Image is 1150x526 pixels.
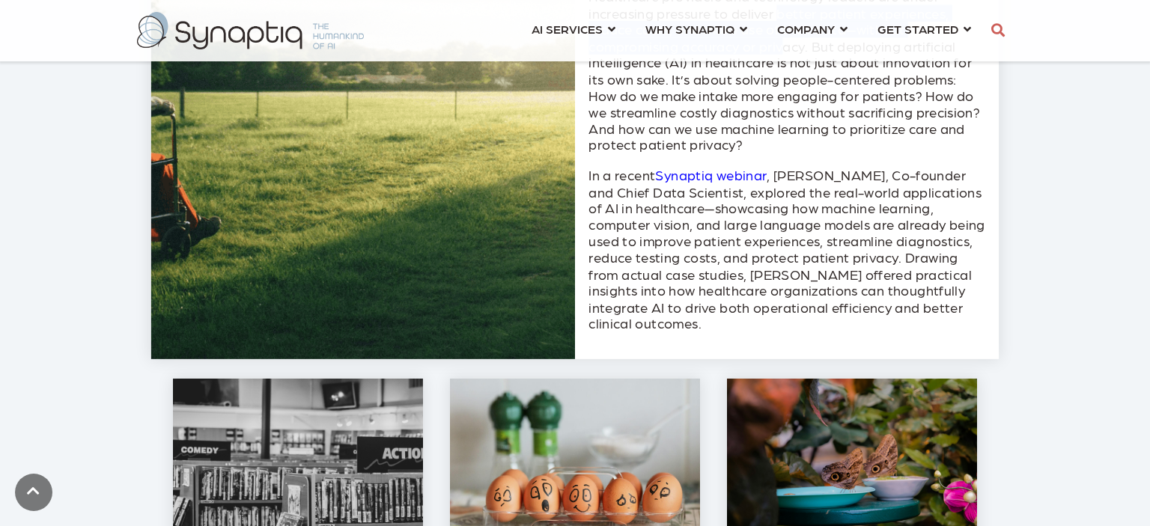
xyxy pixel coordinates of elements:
[877,15,971,43] a: GET STARTED
[777,15,848,43] a: COMPANY
[645,15,747,43] a: WHY SYNAPTIQ
[532,19,603,39] span: AI SERVICES
[588,166,985,331] p: In a recent , [PERSON_NAME], Co-founder and Chief Data Scientist, explored the real-world applica...
[777,19,835,39] span: COMPANY
[532,15,615,43] a: AI SERVICES
[645,19,734,39] span: WHY SYNAPTIQ
[655,166,767,182] a: Synaptiq webinar
[877,19,958,39] span: GET STARTED
[517,4,986,58] nav: menu
[137,12,364,49] img: synaptiq logo-2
